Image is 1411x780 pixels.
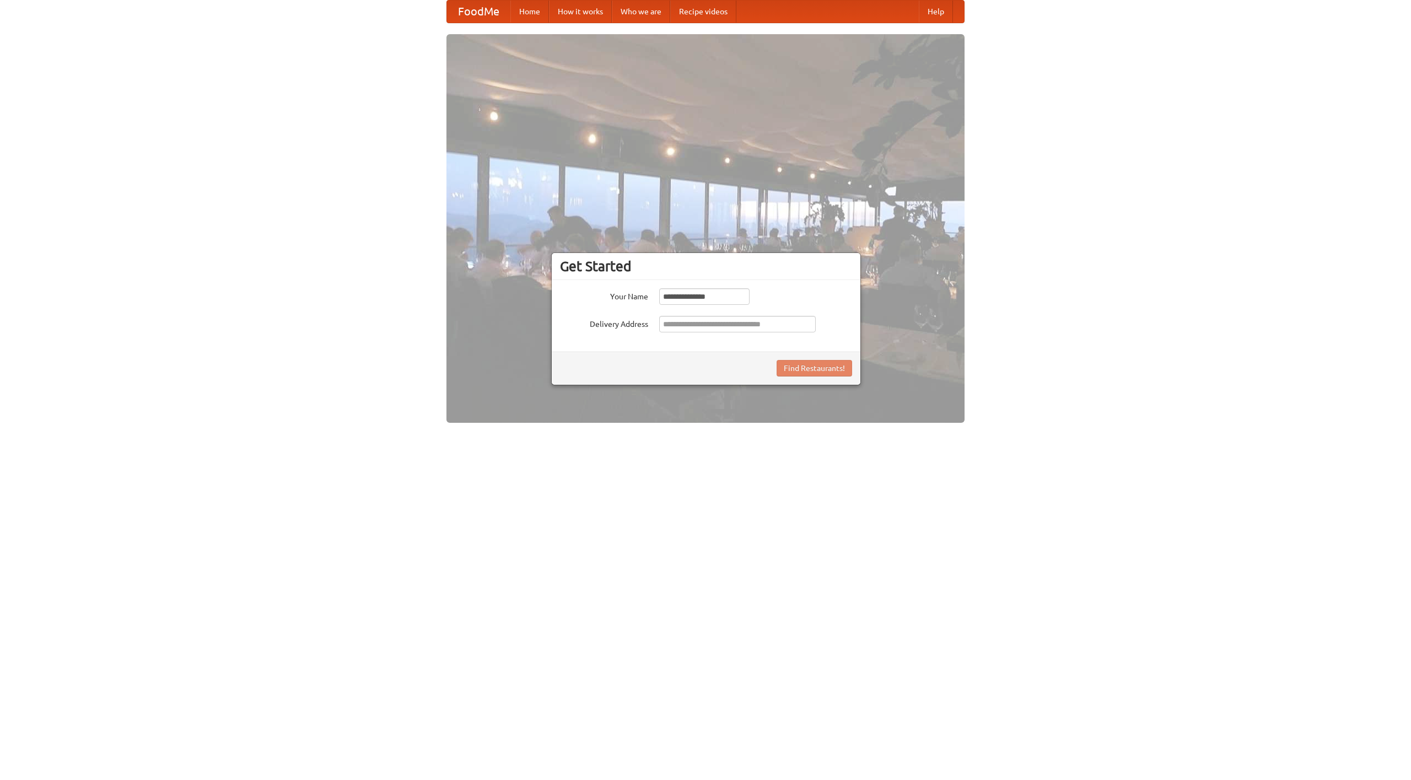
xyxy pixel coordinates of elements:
button: Find Restaurants! [777,360,852,376]
h3: Get Started [560,258,852,275]
a: Help [919,1,953,23]
a: Who we are [612,1,670,23]
a: FoodMe [447,1,510,23]
a: Home [510,1,549,23]
a: Recipe videos [670,1,736,23]
label: Delivery Address [560,316,648,330]
label: Your Name [560,288,648,302]
a: How it works [549,1,612,23]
